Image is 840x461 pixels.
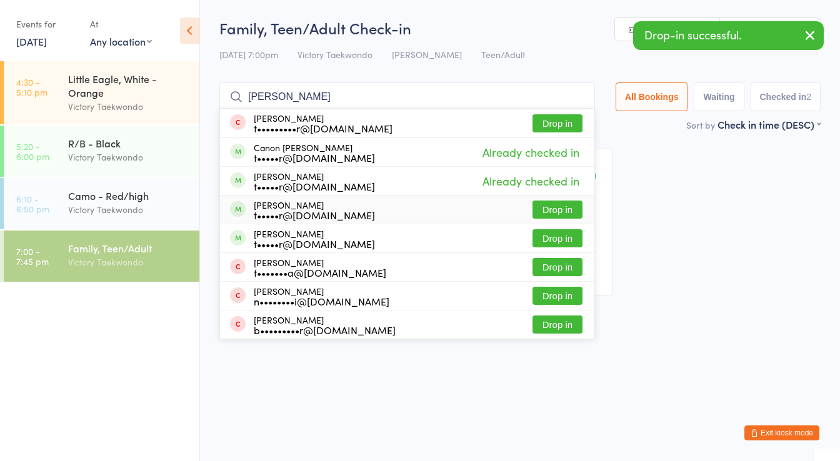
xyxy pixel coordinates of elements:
[254,152,375,162] div: t•••••r@[DOMAIN_NAME]
[68,202,189,217] div: Victory Taekwondo
[532,201,582,219] button: Drop in
[16,194,49,214] time: 6:10 - 6:50 pm
[532,287,582,305] button: Drop in
[751,82,821,111] button: Checked in2
[219,17,821,38] h2: Family, Teen/Adult Check-in
[254,229,375,249] div: [PERSON_NAME]
[90,14,152,34] div: At
[68,99,189,114] div: Victory Taekwondo
[744,425,819,440] button: Exit kiosk mode
[68,189,189,202] div: Camo - Red/high
[68,136,189,150] div: R/B - Black
[16,14,77,34] div: Events for
[254,267,386,277] div: t•••••••a@[DOMAIN_NAME]
[479,141,582,163] span: Already checked in
[16,246,49,266] time: 7:00 - 7:45 pm
[254,200,375,220] div: [PERSON_NAME]
[254,239,375,249] div: t•••••r@[DOMAIN_NAME]
[4,126,199,177] a: 5:20 -6:00 pmR/B - BlackVictory Taekwondo
[806,92,811,102] div: 2
[694,82,744,111] button: Waiting
[297,48,372,61] span: Victory Taekwondo
[392,48,462,61] span: [PERSON_NAME]
[254,296,389,306] div: n••••••••i@[DOMAIN_NAME]
[633,21,824,50] div: Drop-in successful.
[90,34,152,48] div: Any location
[68,241,189,255] div: Family, Teen/Adult
[16,141,49,161] time: 5:20 - 6:00 pm
[254,286,389,306] div: [PERSON_NAME]
[254,257,386,277] div: [PERSON_NAME]
[532,258,582,276] button: Drop in
[686,119,715,131] label: Sort by
[68,255,189,269] div: Victory Taekwondo
[481,48,525,61] span: Teen/Adult
[717,117,821,131] div: Check in time (DESC)
[479,170,582,192] span: Already checked in
[254,171,375,191] div: [PERSON_NAME]
[532,315,582,334] button: Drop in
[254,181,375,191] div: t•••••r@[DOMAIN_NAME]
[532,114,582,132] button: Drop in
[4,178,199,229] a: 6:10 -6:50 pmCamo - Red/highVictory Taekwondo
[4,61,199,124] a: 4:30 -5:10 pmLittle Eagle, White - OrangeVictory Taekwondo
[254,123,392,133] div: t•••••••••r@[DOMAIN_NAME]
[16,77,47,97] time: 4:30 - 5:10 pm
[254,113,392,133] div: [PERSON_NAME]
[254,325,396,335] div: b•••••••••r@[DOMAIN_NAME]
[4,230,199,282] a: 7:00 -7:45 pmFamily, Teen/AdultVictory Taekwondo
[68,150,189,164] div: Victory Taekwondo
[254,210,375,220] div: t•••••r@[DOMAIN_NAME]
[532,229,582,247] button: Drop in
[16,34,47,48] a: [DATE]
[254,142,375,162] div: Canon [PERSON_NAME]
[219,48,278,61] span: [DATE] 7:00pm
[254,315,396,335] div: [PERSON_NAME]
[219,82,595,111] input: Search
[616,82,688,111] button: All Bookings
[68,72,189,99] div: Little Eagle, White - Orange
